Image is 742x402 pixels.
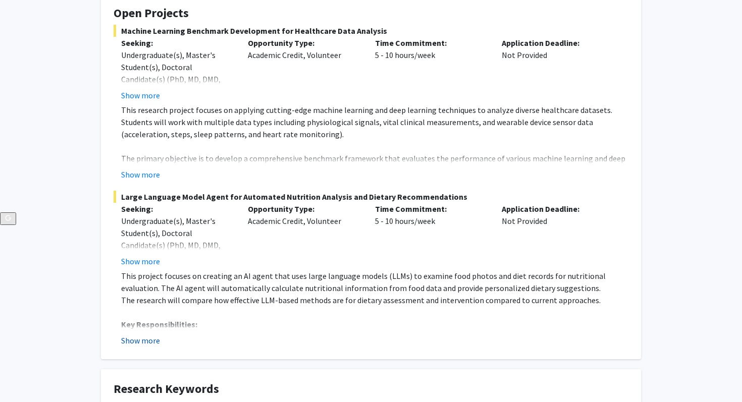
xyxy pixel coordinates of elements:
p: The research will compare how effective LLM-based methods are for dietary assessment and interven... [121,294,628,306]
div: Undergraduate(s), Master's Student(s), Doctoral Candidate(s) (PhD, MD, DMD, PharmD, etc.) [121,215,233,263]
strong: Key Responsibilities: [121,319,197,329]
button: Show more [121,334,160,347]
div: Not Provided [494,203,621,267]
p: This project focuses on creating an AI agent that uses large language models (LLMs) to examine fo... [121,270,628,294]
div: 5 - 10 hours/week [367,203,494,267]
h4: Research Keywords [114,382,628,396]
iframe: Chat [8,357,43,394]
div: Academic Credit, Volunteer [240,203,367,267]
button: Show more [121,255,160,267]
